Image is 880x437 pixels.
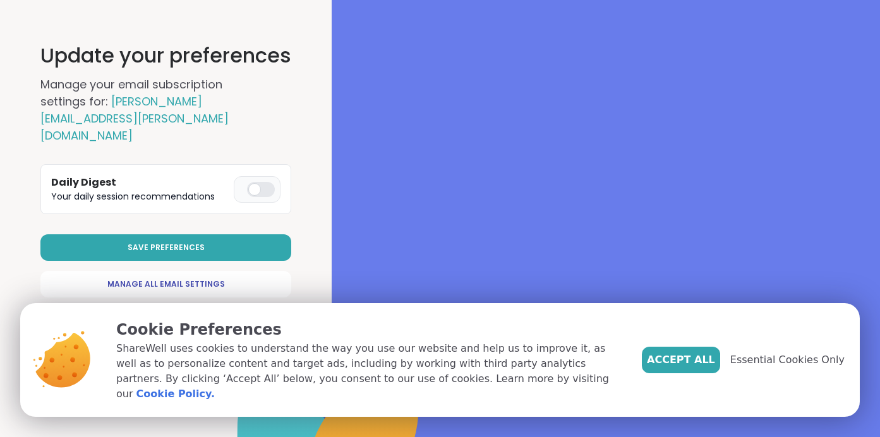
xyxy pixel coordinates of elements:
[51,175,229,190] h3: Daily Digest
[730,352,845,368] span: Essential Cookies Only
[40,93,229,143] span: [PERSON_NAME][EMAIL_ADDRESS][PERSON_NAME][DOMAIN_NAME]
[642,347,720,373] button: Accept All
[40,271,291,297] a: Manage All Email Settings
[40,76,268,144] h2: Manage your email subscription settings for:
[40,40,291,71] h1: Update your preferences
[128,242,205,253] span: Save Preferences
[116,341,622,402] p: ShareWell uses cookies to understand the way you use our website and help us to improve it, as we...
[647,352,715,368] span: Accept All
[40,234,291,261] button: Save Preferences
[116,318,622,341] p: Cookie Preferences
[136,386,215,402] a: Cookie Policy.
[107,278,225,290] span: Manage All Email Settings
[51,190,229,203] p: Your daily session recommendations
